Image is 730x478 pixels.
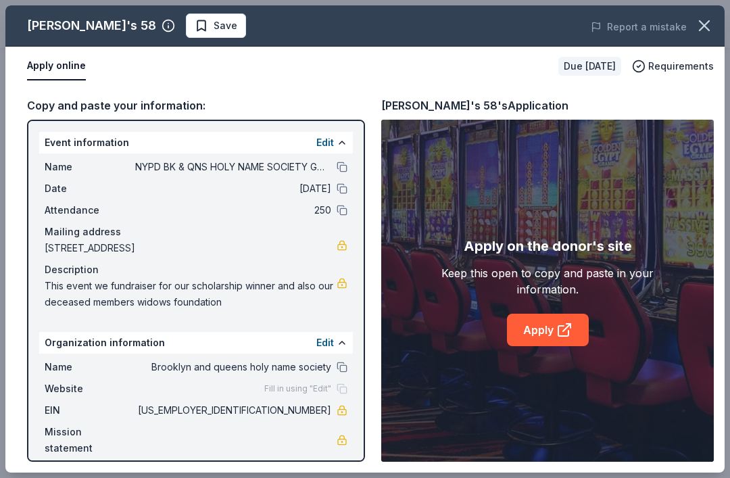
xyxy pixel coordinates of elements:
span: EIN [45,402,135,419]
span: Save [214,18,237,34]
button: Edit [316,135,334,151]
span: Fill in using "Edit" [264,383,331,394]
button: Requirements [632,58,714,74]
span: Requirements [648,58,714,74]
div: Due [DATE] [558,57,621,76]
button: Save [186,14,246,38]
div: Mailing address [45,224,347,240]
button: Apply online [27,52,86,80]
div: Description [45,262,347,278]
div: Keep this open to copy and paste in your information. [414,265,681,297]
button: Report a mistake [591,19,687,35]
span: [US_EMPLOYER_IDENTIFICATION_NUMBER] [135,402,331,419]
span: Brooklyn and queens holy name society [135,359,331,375]
span: [STREET_ADDRESS] [45,240,337,256]
span: NYPD BK & QNS HOLY NAME SOCIETY GOLF OUTING [135,159,331,175]
div: Organization information [39,332,353,354]
span: Name [45,159,135,175]
span: [DATE] [135,181,331,197]
div: Event information [39,132,353,153]
div: Apply on the donor's site [464,235,632,257]
div: [PERSON_NAME]'s 58's Application [381,97,568,114]
button: Edit [316,335,334,351]
span: This event we fundraiser for our scholarship winner and also our deceased members widows foundation [45,278,337,310]
span: Attendance [45,202,135,218]
span: Mission statement [45,424,135,456]
div: [PERSON_NAME]'s 58 [27,15,156,37]
span: 250 [135,202,331,218]
a: Apply [507,314,589,346]
span: Name [45,359,135,375]
div: Copy and paste your information: [27,97,365,114]
span: Website [45,381,135,397]
span: Date [45,181,135,197]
